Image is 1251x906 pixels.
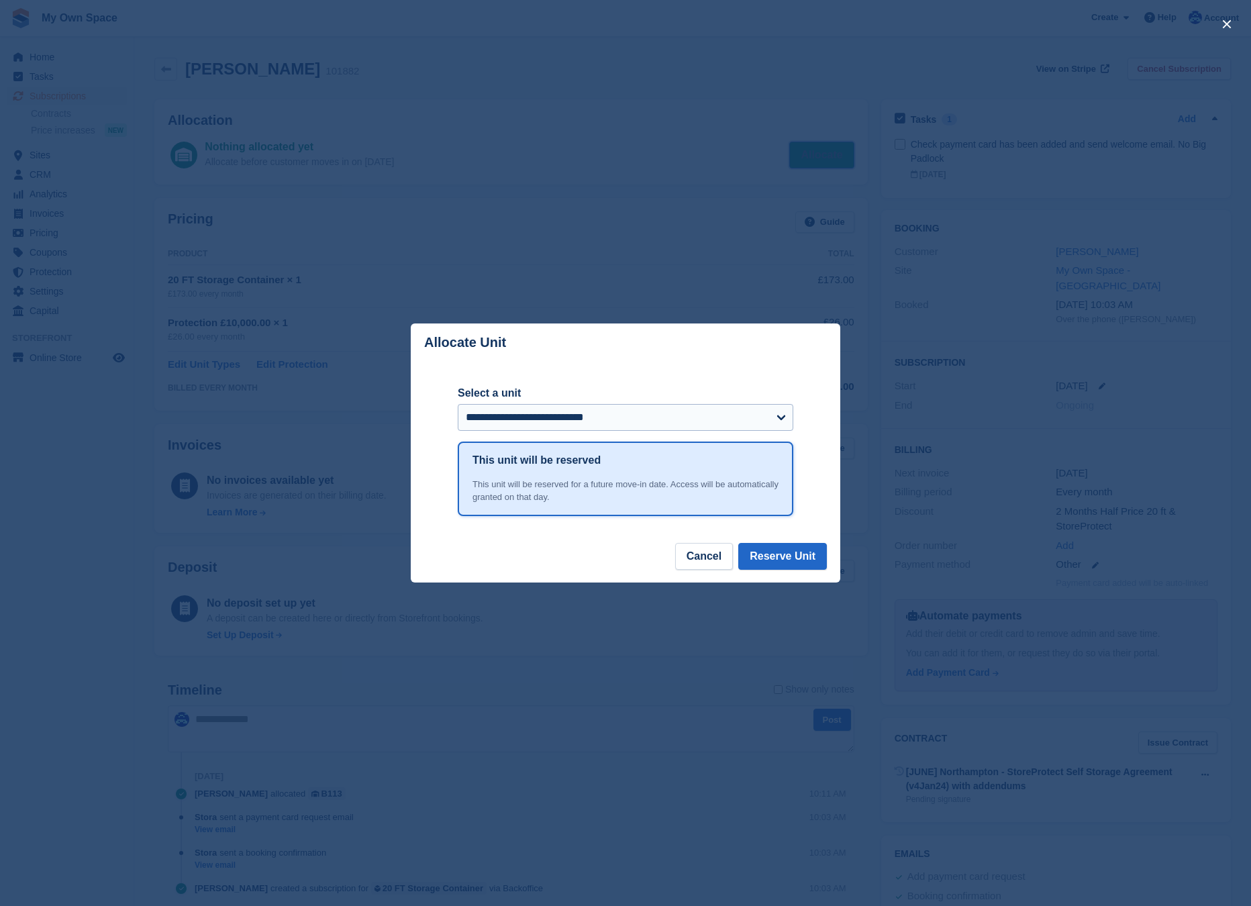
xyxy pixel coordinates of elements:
button: Cancel [675,543,733,570]
button: Reserve Unit [738,543,827,570]
h1: This unit will be reserved [472,452,601,468]
button: close [1216,13,1238,35]
div: This unit will be reserved for a future move-in date. Access will be automatically granted on tha... [472,478,779,504]
p: Allocate Unit [424,335,506,350]
label: Select a unit [458,385,793,401]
